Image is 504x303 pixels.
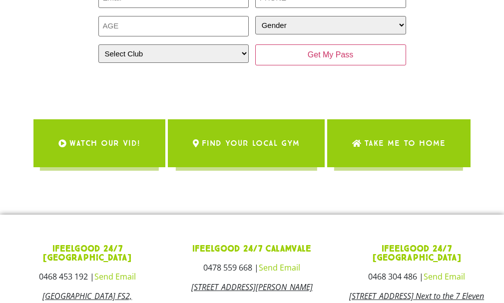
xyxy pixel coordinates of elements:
a: Take me to Home [327,119,471,167]
a: Send Email [259,262,300,273]
a: WATCH OUR VID! [33,119,165,167]
input: AGE [98,16,249,36]
a: Send Email [424,271,465,282]
span: Take me to Home [364,129,446,157]
h3: 0468 304 486 | [342,273,492,281]
a: ifeelgood 24/7 Calamvale [192,243,311,255]
a: ifeelgood 24/7 [GEOGRAPHIC_DATA] [43,243,131,264]
a: Send Email [94,271,136,282]
span: WATCH OUR VID! [69,129,140,157]
input: Get My Pass [255,44,406,65]
h3: 0468 453 192 | [12,273,162,281]
a: ifeelgood 24/7 [GEOGRAPHIC_DATA] [373,243,461,264]
a: [STREET_ADDRESS][PERSON_NAME] [191,282,313,293]
span: Find Your Local Gym [202,129,300,157]
a: Find Your Local Gym [168,119,325,167]
h3: 0478 559 668 | [177,264,327,272]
